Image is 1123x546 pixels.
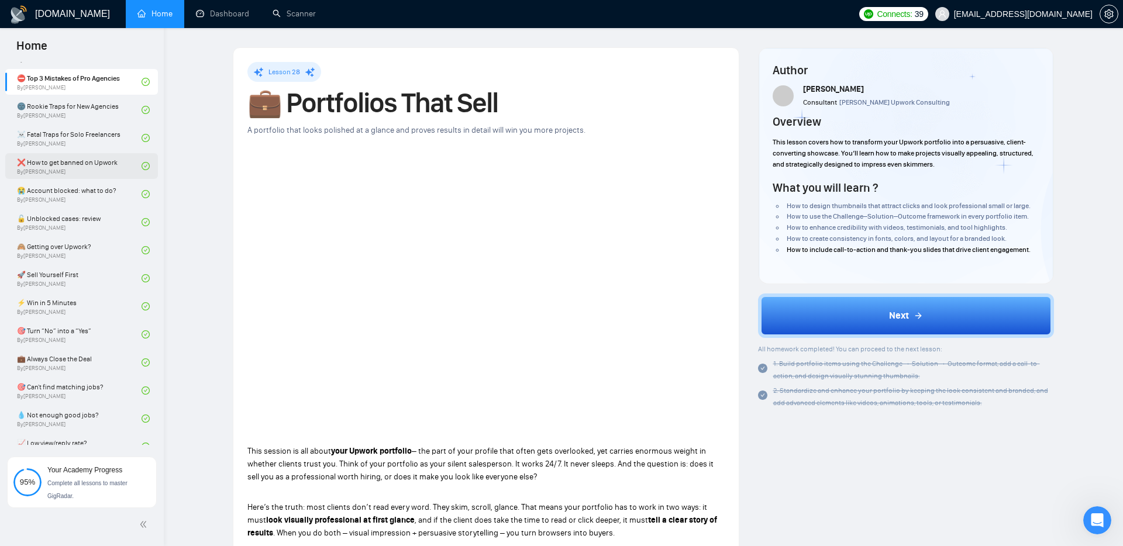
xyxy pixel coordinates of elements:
iframe: Intercom live chat [1083,506,1111,534]
span: 39 [915,8,924,20]
span: check-circle [142,246,150,254]
h4: Author [773,62,1040,78]
span: check-circle [758,391,767,400]
span: [PERSON_NAME] [803,84,864,94]
span: Next [889,309,909,323]
a: ☠️ Fatal Traps for Solo FreelancersBy[PERSON_NAME] [17,125,142,151]
a: ⛔ Top 3 Mistakes of Pro AgenciesBy[PERSON_NAME] [17,69,142,95]
span: Consultant [803,98,837,106]
a: 💼 Always Close the DealBy[PERSON_NAME] [17,350,142,375]
span: 1. Build portfolio items using the Challenge → Solution → Outcome format, add a call-to-action, a... [773,360,1040,380]
h4: Overview [773,113,821,130]
strong: your Upwork portfolio [331,446,412,456]
button: Next [758,293,1055,338]
img: upwork-logo.png [864,9,873,19]
span: check-circle [142,274,150,282]
span: double-left [139,519,151,530]
span: . When you do both – visual impression + persuasive storytelling – you turn browsers into buyers. [273,528,615,538]
span: 95% [13,478,42,486]
a: 🎯 Turn “No” into a “Yes”By[PERSON_NAME] [17,322,142,347]
span: check-circle [758,364,767,373]
span: , and if the client does take the time to read or click deeper, it must [415,515,648,525]
span: How to use the Challenge–Solution–Outcome framework in every portfolio item. [787,212,1029,220]
a: ⚡ Win in 5 MinutesBy[PERSON_NAME] [17,293,142,319]
a: 🎯 Can't find matching jobs?By[PERSON_NAME] [17,378,142,403]
a: homeHome [137,9,173,19]
span: check-circle [142,162,150,170]
a: 🔓 Unblocked cases: reviewBy[PERSON_NAME] [17,209,142,235]
span: How to create consistency in fonts, colors, and layout for a branded look. [787,234,1007,243]
span: How to enhance credibility with videos, testimonials, and tool highlights. [787,223,1007,231]
a: 😭 Account blocked: what to do?By[PERSON_NAME] [17,181,142,207]
span: [PERSON_NAME] Upwork Consulting [839,98,950,106]
span: Complete all lessons to master GigRadar. [47,480,128,499]
span: This session is all about [247,446,331,456]
a: 📈 Low view/reply rate? [17,434,142,459]
span: Here’s the truth: most clients don’t read every word. They skim, scroll, glance. That means your ... [247,502,707,525]
span: All homework completed! You can proceed to the next lesson: [758,345,942,353]
span: Lesson 28 [268,68,300,76]
span: check-circle [142,443,150,451]
span: Connects: [877,8,912,20]
span: check-circle [142,330,150,338]
a: searchScanner [273,9,316,19]
span: check-circle [142,302,150,310]
a: 💧 Not enough good jobs?By[PERSON_NAME] [17,406,142,431]
span: 2. Standardize and enhance your portfolio by keeping the look consistent and branded, and add adv... [773,386,1048,407]
a: setting [1100,9,1118,19]
span: A portfolio that looks polished at a glance and proves results in detail will win you more projects. [247,125,585,135]
span: check-circle [142,134,150,142]
a: 🌚 Rookie Traps for New AgenciesBy[PERSON_NAME] [17,97,142,123]
a: ❌ How to get banned on UpworkBy[PERSON_NAME] [17,153,142,179]
span: check-circle [142,358,150,367]
span: How to include call-to-action and thank-you slides that drive client engagement. [787,246,1031,254]
h1: 💼 Portfolios That Sell [247,90,725,116]
span: This lesson covers how to transform your Upwork portfolio into a persuasive, client-converting sh... [773,138,1034,168]
h4: What you will learn ? [773,179,878,196]
span: check-circle [142,78,150,86]
span: How to design thumbnails that attract clicks and look professional small or large. [787,202,1031,210]
span: Your Academy Progress [47,466,122,474]
span: Home [7,37,57,62]
strong: tell a clear story of results [247,515,717,538]
button: setting [1100,5,1118,23]
a: dashboardDashboard [196,9,249,19]
span: check-circle [142,190,150,198]
strong: look visually professional at first glance [266,515,415,525]
a: 🚀 Sell Yourself FirstBy[PERSON_NAME] [17,265,142,291]
span: check-circle [142,414,150,423]
span: check-circle [142,106,150,114]
span: – the part of your profile that often gets overlooked, yet carries enormous weight in whether cli... [247,446,714,482]
span: check-circle [142,386,150,395]
span: setting [1100,9,1118,19]
span: user [938,10,946,18]
span: check-circle [142,218,150,226]
a: 🙈 Getting over Upwork?By[PERSON_NAME] [17,237,142,263]
img: logo [9,5,28,24]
